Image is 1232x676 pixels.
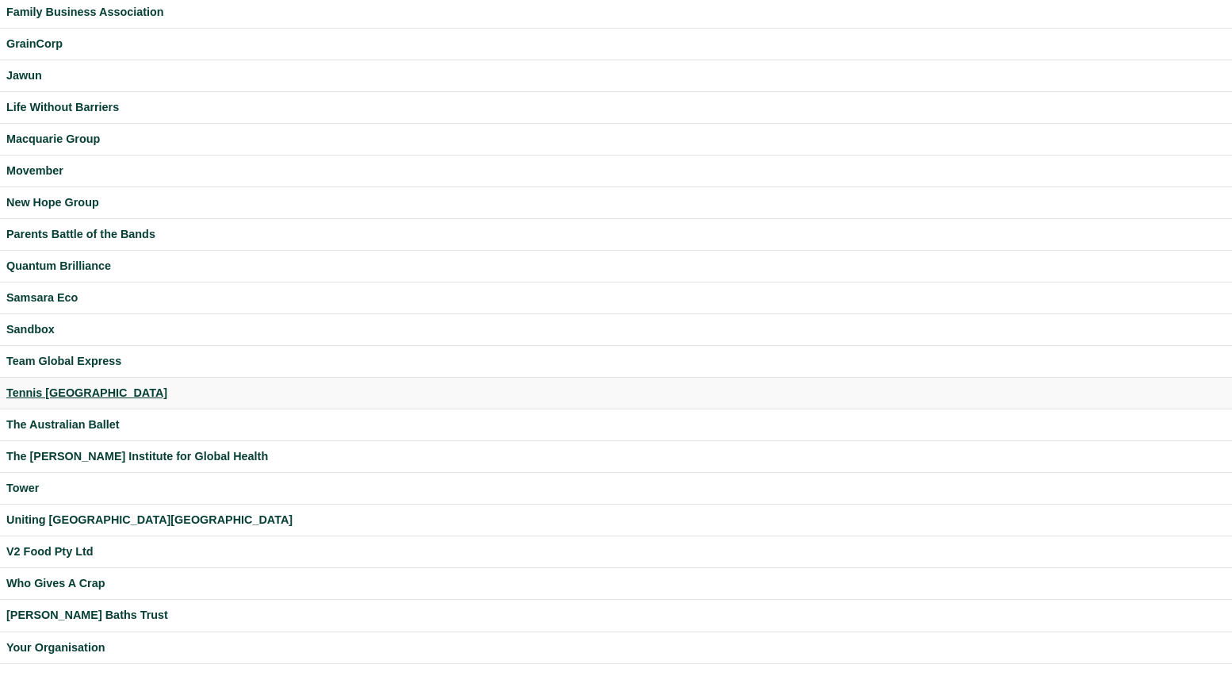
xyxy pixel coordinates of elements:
a: Quantum Brilliance [6,257,1226,275]
a: The [PERSON_NAME] Institute for Global Health [6,447,1226,466]
a: Life Without Barriers [6,98,1226,117]
a: Tennis [GEOGRAPHIC_DATA] [6,384,1226,402]
a: GrainCorp [6,35,1226,53]
a: Team Global Express [6,352,1226,371]
a: Family Business Association [6,3,1226,21]
a: Macquarie Group [6,130,1226,148]
a: V2 Food Pty Ltd [6,543,1226,561]
a: Uniting [GEOGRAPHIC_DATA][GEOGRAPHIC_DATA] [6,511,1226,529]
a: Tower [6,479,1226,497]
a: Samsara Eco [6,289,1226,307]
a: Parents Battle of the Bands [6,225,1226,244]
a: New Hope Group [6,194,1226,212]
a: Sandbox [6,321,1226,339]
a: Who Gives A Crap [6,574,1226,593]
a: Jawun [6,67,1226,85]
a: The Australian Ballet [6,416,1226,434]
a: Movember [6,162,1226,180]
a: Your Organisation [6,639,1226,657]
a: [PERSON_NAME] Baths Trust [6,606,1226,624]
